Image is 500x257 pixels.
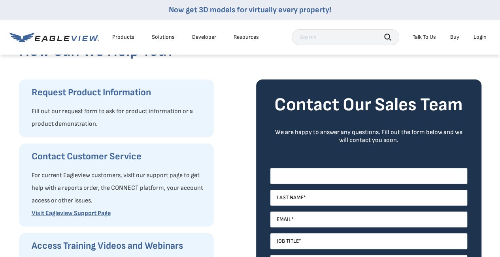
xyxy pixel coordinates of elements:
[192,34,216,41] a: Developer
[234,34,259,41] div: Resources
[413,34,436,41] div: Talk To Us
[292,29,399,45] input: Search
[169,5,331,15] a: Now get 3D models for virtually every property!
[450,34,459,41] a: Buy
[32,210,111,217] a: Visit Eagleview Support Page
[32,240,206,252] h3: Access Training Videos and Webinars
[152,34,175,41] div: Solutions
[32,150,206,163] h3: Contact Customer Service
[112,34,134,41] div: Products
[270,128,467,144] div: We are happy to answer any questions. Fill out the form below and we will contact you soon.
[32,169,206,207] p: For current Eagleview customers, visit our support page to get help with a reports order, the CON...
[32,86,206,99] h3: Request Product Information
[274,94,463,116] strong: Contact Our Sales Team
[32,105,206,130] p: Fill out our request form to ask for product information or a product demonstration.
[474,34,487,41] div: Login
